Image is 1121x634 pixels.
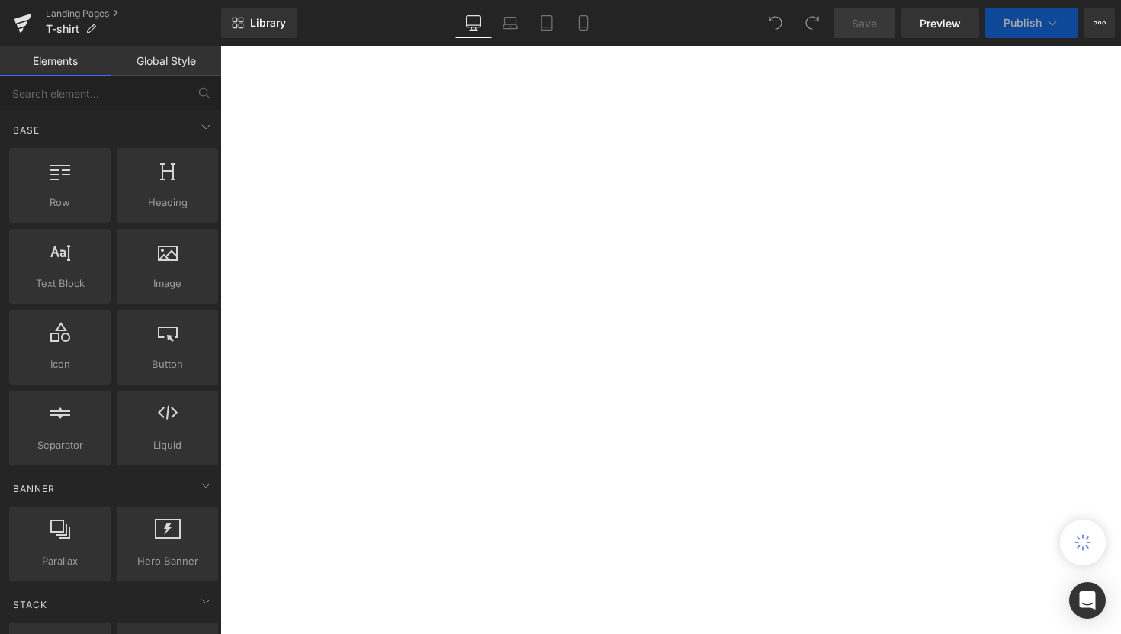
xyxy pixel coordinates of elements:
[565,8,602,38] a: Mobile
[111,46,221,76] a: Global Style
[11,481,56,496] span: Banner
[11,123,41,137] span: Base
[1084,8,1115,38] button: More
[14,437,106,453] span: Separator
[985,8,1078,38] button: Publish
[14,195,106,211] span: Row
[14,275,106,291] span: Text Block
[46,8,221,20] a: Landing Pages
[121,195,214,211] span: Heading
[492,8,528,38] a: Laptop
[455,8,492,38] a: Desktop
[14,553,106,569] span: Parallax
[1004,17,1042,29] span: Publish
[920,15,961,31] span: Preview
[760,8,791,38] button: Undo
[121,275,214,291] span: Image
[1069,582,1106,619] div: Open Intercom Messenger
[528,8,565,38] a: Tablet
[221,8,297,38] a: New Library
[852,15,877,31] span: Save
[797,8,827,38] button: Redo
[250,16,286,30] span: Library
[901,8,979,38] a: Preview
[121,356,214,372] span: Button
[121,553,214,569] span: Hero Banner
[11,597,49,612] span: Stack
[121,437,214,453] span: Liquid
[14,356,106,372] span: Icon
[46,23,79,35] span: T-shirt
